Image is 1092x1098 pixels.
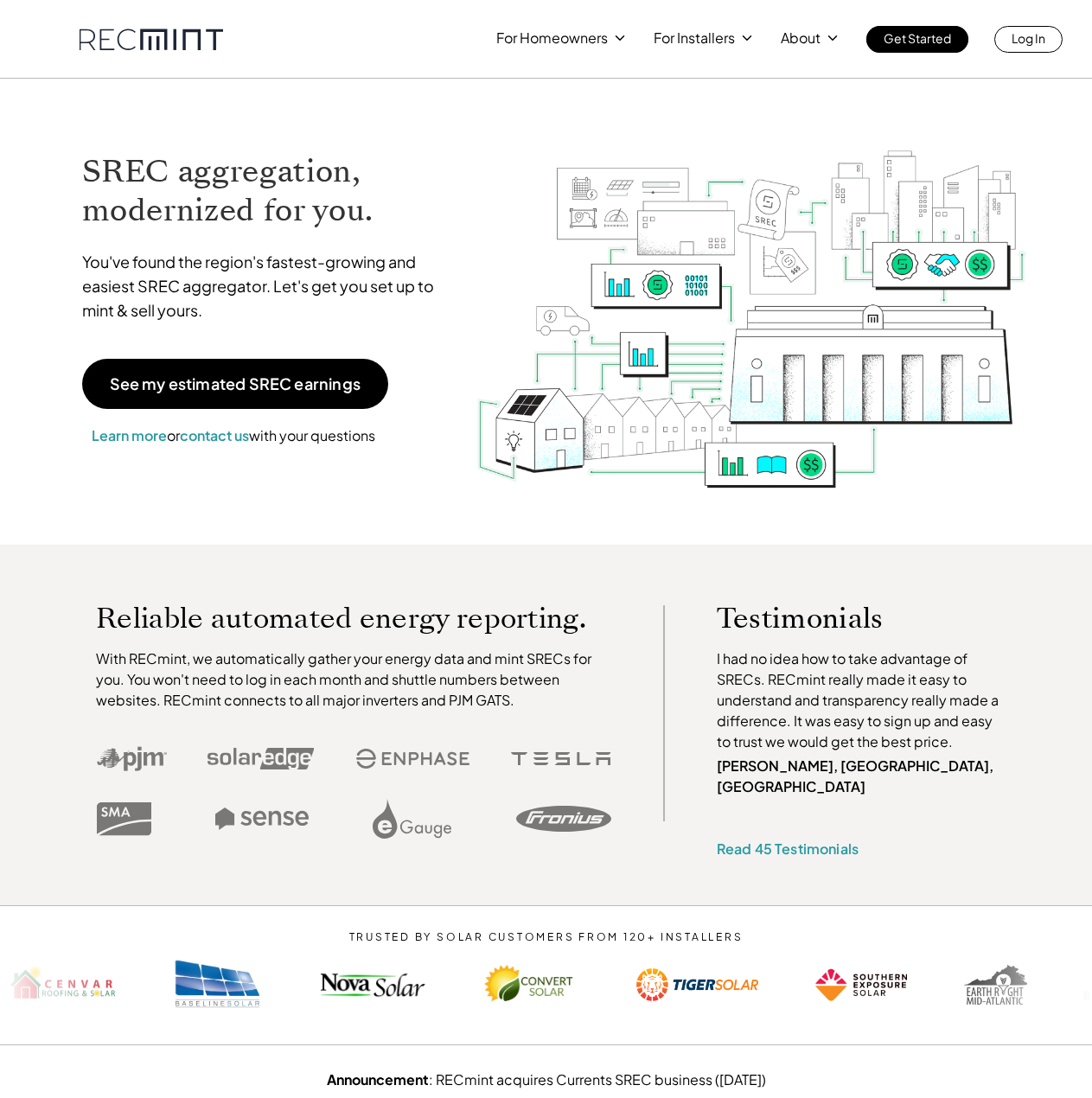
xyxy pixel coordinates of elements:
[82,250,450,322] p: You've found the region's fastest-growing and easiest SREC aggregator. Let's get you set up to mi...
[717,648,1007,752] p: I had no idea how to take advantage of SRECs. RECmint really made it easy to understand and trans...
[180,426,249,444] a: contact us
[717,605,974,631] p: Testimonials
[82,359,388,409] a: See my estimated SREC earnings
[866,26,968,53] a: Get Started
[82,152,450,230] h1: SREC aggregation, modernized for you.
[717,756,1007,797] p: [PERSON_NAME], [GEOGRAPHIC_DATA], [GEOGRAPHIC_DATA]
[781,26,821,50] p: About
[884,26,951,50] p: Get Started
[476,105,1027,493] img: RECmint value cycle
[96,605,611,631] p: Reliable automated energy reporting.
[96,648,611,711] p: With RECmint, we automatically gather your energy data and mint SRECs for you. You won't need to ...
[496,26,608,50] p: For Homeowners
[1012,26,1045,50] p: Log In
[82,425,385,447] p: or with your questions
[110,376,361,392] p: See my estimated SREC earnings
[327,1070,429,1088] strong: Announcement
[327,1070,766,1088] a: Announcement: RECmint acquires Currents SREC business ([DATE])
[994,26,1063,53] a: Log In
[297,931,795,943] p: TRUSTED BY SOLAR CUSTOMERS FROM 120+ INSTALLERS
[92,426,167,444] a: Learn more
[654,26,735,50] p: For Installers
[717,839,859,858] a: Read 45 Testimonials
